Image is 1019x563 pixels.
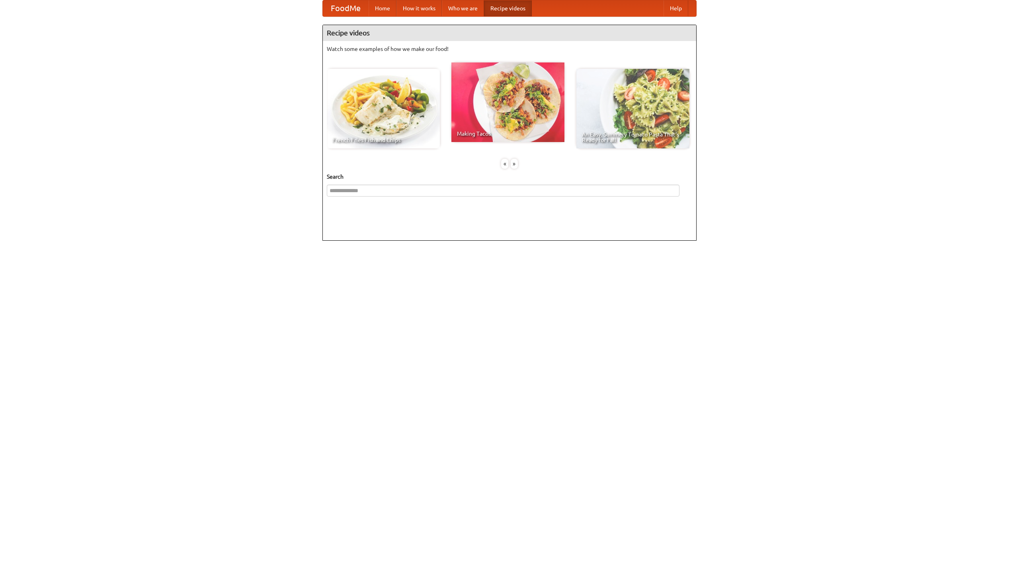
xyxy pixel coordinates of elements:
[457,131,559,136] span: Making Tacos
[396,0,442,16] a: How it works
[369,0,396,16] a: Home
[442,0,484,16] a: Who we are
[327,69,440,148] a: French Fries Fish and Chips
[484,0,532,16] a: Recipe videos
[511,159,518,169] div: »
[664,0,688,16] a: Help
[323,0,369,16] a: FoodMe
[327,45,692,53] p: Watch some examples of how we make our food!
[582,132,684,143] span: An Easy, Summery Tomato Pasta That's Ready for Fall
[323,25,696,41] h4: Recipe videos
[332,137,434,143] span: French Fries Fish and Chips
[451,62,564,142] a: Making Tacos
[576,69,689,148] a: An Easy, Summery Tomato Pasta That's Ready for Fall
[501,159,508,169] div: «
[327,173,692,181] h5: Search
